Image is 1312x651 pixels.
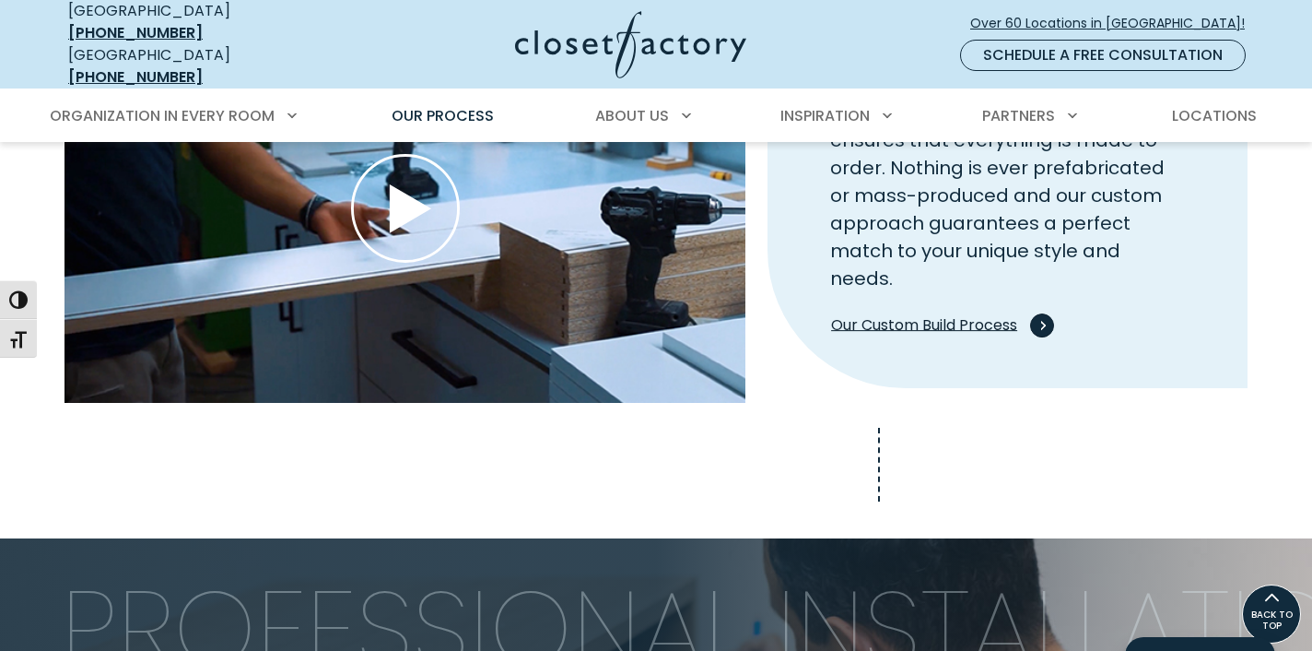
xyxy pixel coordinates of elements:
span: Inspiration [780,105,870,126]
a: BACK TO TOP [1242,585,1301,644]
a: Our Custom Build Process [830,307,1048,344]
div: [GEOGRAPHIC_DATA] [68,44,335,89]
span: Organization in Every Room [50,105,275,126]
span: Partners [982,105,1055,126]
span: Our Process [392,105,494,126]
nav: Primary Menu [37,90,1275,142]
a: Over 60 Locations in [GEOGRAPHIC_DATA]! [969,7,1260,40]
a: [PHONE_NUMBER] [68,22,203,43]
div: Play Wistia video [64,20,745,404]
span: Our Custom Build Process [831,314,1047,337]
span: Locations [1172,105,1257,126]
span: About Us [595,105,669,126]
a: [PHONE_NUMBER] [68,66,203,88]
img: Closet Factory building custom closet system [64,20,745,404]
img: Closet Factory Logo [515,11,746,78]
span: BACK TO TOP [1243,610,1300,632]
a: Schedule a Free Consultation [960,40,1246,71]
p: Every detail you imagined is built by your team. Our commitment to quality workmanship ensures th... [830,43,1185,292]
span: Over 60 Locations in [GEOGRAPHIC_DATA]! [970,14,1259,33]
